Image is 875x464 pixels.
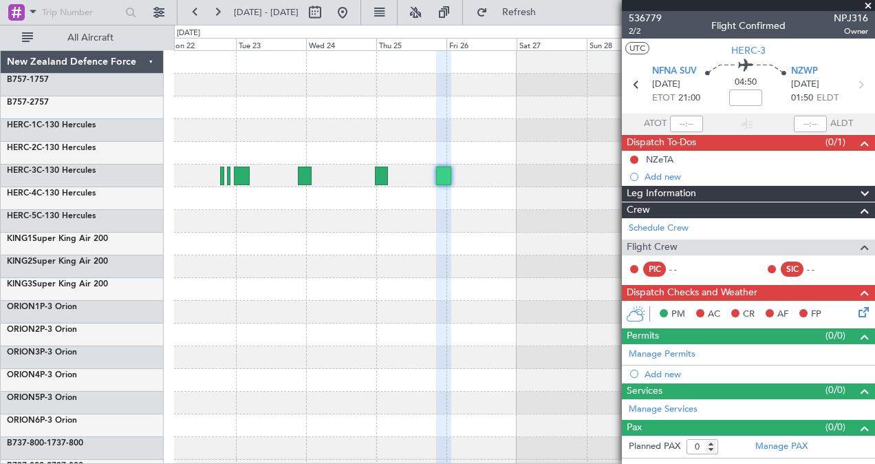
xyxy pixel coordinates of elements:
[629,348,695,361] a: Manage Permits
[7,303,40,311] span: ORION1
[306,38,376,50] div: Wed 24
[645,171,868,182] div: Add new
[446,38,517,50] div: Fri 26
[708,308,720,321] span: AC
[807,263,838,275] div: - -
[711,19,786,33] div: Flight Confirmed
[7,76,49,84] a: B757-1757
[7,416,77,425] a: ORION6P-3 Orion
[7,280,108,288] a: KING3Super King Air 200
[517,38,587,50] div: Sat 27
[7,394,77,402] a: ORION5P-3 Orion
[811,308,821,321] span: FP
[36,33,145,43] span: All Aircraft
[671,308,685,321] span: PM
[627,186,696,202] span: Leg Information
[627,135,696,151] span: Dispatch To-Dos
[825,135,845,149] span: (0/1)
[644,117,667,131] span: ATOT
[791,92,813,105] span: 01:50
[830,117,853,131] span: ALDT
[7,348,77,357] a: ORION3P-3 Orion
[7,394,40,402] span: ORION5
[627,420,642,436] span: Pax
[376,38,446,50] div: Thu 25
[7,167,36,175] span: HERC-3
[652,92,675,105] span: ETOT
[7,167,96,175] a: HERC-3C-130 Hercules
[627,202,650,218] span: Crew
[629,403,698,416] a: Manage Services
[470,1,552,23] button: Refresh
[587,38,657,50] div: Sun 28
[755,440,808,454] a: Manage PAX
[629,11,662,25] span: 536779
[7,280,32,288] span: KING3
[234,6,299,19] span: [DATE] - [DATE]
[7,212,96,220] a: HERC-5C-130 Hercules
[627,383,662,399] span: Services
[7,121,36,129] span: HERC-1
[834,25,868,37] span: Owner
[7,144,36,152] span: HERC-2
[7,189,36,198] span: HERC-4
[643,262,666,277] div: PIC
[629,25,662,37] span: 2/2
[7,235,108,243] a: KING1Super King Air 200
[678,92,700,105] span: 21:00
[7,326,40,334] span: ORION2
[7,121,96,129] a: HERC-1C-130 Hercules
[166,38,236,50] div: Mon 22
[7,257,108,266] a: KING2Super King Air 200
[490,8,548,17] span: Refresh
[7,257,32,266] span: KING2
[7,439,83,447] a: B737-800-1737-800
[627,285,757,301] span: Dispatch Checks and Weather
[236,38,306,50] div: Tue 23
[42,2,121,23] input: Trip Number
[7,144,96,152] a: HERC-2C-130 Hercules
[7,326,77,334] a: ORION2P-3 Orion
[731,43,766,58] span: HERC-3
[646,154,673,165] div: NZeTA
[15,27,149,49] button: All Aircraft
[781,262,803,277] div: SIC
[791,65,818,78] span: NZWP
[7,212,36,220] span: HERC-5
[645,368,868,380] div: Add new
[817,92,839,105] span: ELDT
[7,348,40,357] span: ORION3
[629,222,689,235] a: Schedule Crew
[7,416,40,425] span: ORION6
[7,98,34,107] span: B757-2
[777,308,788,321] span: AF
[7,76,34,84] span: B757-1
[669,263,700,275] div: - -
[627,240,678,255] span: Flight Crew
[7,303,77,311] a: ORION1P-3 Orion
[791,78,819,92] span: [DATE]
[834,11,868,25] span: NPJ316
[652,78,680,92] span: [DATE]
[7,439,52,447] span: B737-800-1
[7,189,96,198] a: HERC-4C-130 Hercules
[7,98,49,107] a: B757-2757
[825,420,845,434] span: (0/0)
[627,328,659,344] span: Permits
[825,328,845,343] span: (0/0)
[7,371,40,379] span: ORION4
[7,371,77,379] a: ORION4P-3 Orion
[670,116,703,132] input: --:--
[7,235,32,243] span: KING1
[177,28,200,39] div: [DATE]
[735,76,757,89] span: 04:50
[825,383,845,397] span: (0/0)
[652,65,697,78] span: NFNA SUV
[743,308,755,321] span: CR
[625,42,649,54] button: UTC
[629,440,680,454] label: Planned PAX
